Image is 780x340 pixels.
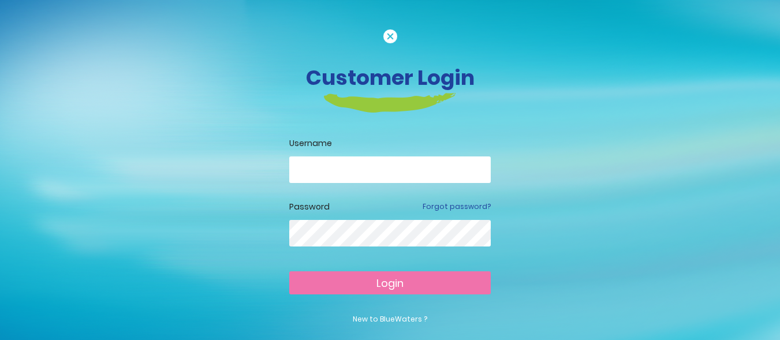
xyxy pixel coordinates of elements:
[383,29,397,43] img: cancel
[289,314,491,324] p: New to BlueWaters ?
[423,201,491,212] a: Forgot password?
[70,65,711,90] h3: Customer Login
[289,271,491,294] button: Login
[289,137,491,150] label: Username
[324,93,456,113] img: login-heading-border.png
[289,201,330,213] label: Password
[376,276,404,290] span: Login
